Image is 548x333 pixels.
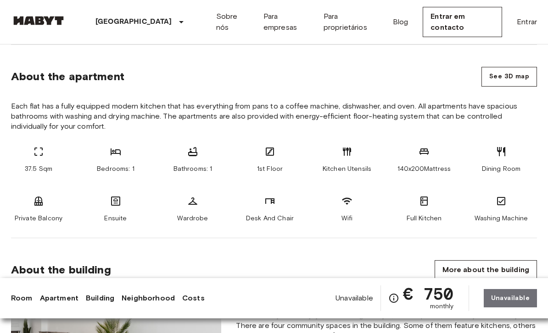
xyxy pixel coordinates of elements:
[11,70,124,83] span: About the apartment
[11,263,111,277] span: About the building
[403,285,454,302] span: € 750
[40,293,78,304] a: Apartment
[15,214,62,223] span: Private Balcony
[173,164,212,174] span: Bathrooms: 1
[341,214,353,223] span: Wifi
[407,214,442,223] span: Full Kitchen
[122,293,175,304] a: Neighborhood
[182,293,205,304] a: Costs
[482,164,521,174] span: Dining Room
[104,214,127,223] span: Ensuite
[177,214,208,223] span: Wardrobe
[323,164,371,174] span: Kitchen Utensils
[11,16,66,25] img: Habyt
[97,164,134,174] span: Bedrooms: 1
[257,164,283,174] span: 1st Floor
[336,293,373,303] span: Unavailable
[216,11,249,33] a: Sobre nós
[481,67,537,87] button: See 3D map
[435,260,537,279] a: More about the building
[475,214,528,223] span: Washing Machine
[388,293,399,304] svg: Check cost overview for full price breakdown. Please note that discounts apply to new joiners onl...
[430,302,454,311] span: monthly
[95,16,172,27] p: [GEOGRAPHIC_DATA]
[246,214,294,223] span: Desk And Chair
[11,101,537,131] span: Each flat has a fully equipped modern kitchen that has everything from pans to a coffee machine, ...
[393,16,408,27] a: Blog
[397,164,451,174] span: 140x200Mattress
[423,7,502,37] a: Entrar em contacto
[86,293,114,304] a: Building
[25,164,52,174] span: 37.5 Sqm
[11,293,33,304] a: Room
[324,11,378,33] a: Para proprietários
[517,16,537,27] a: Entrar
[263,11,309,33] a: Para empresas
